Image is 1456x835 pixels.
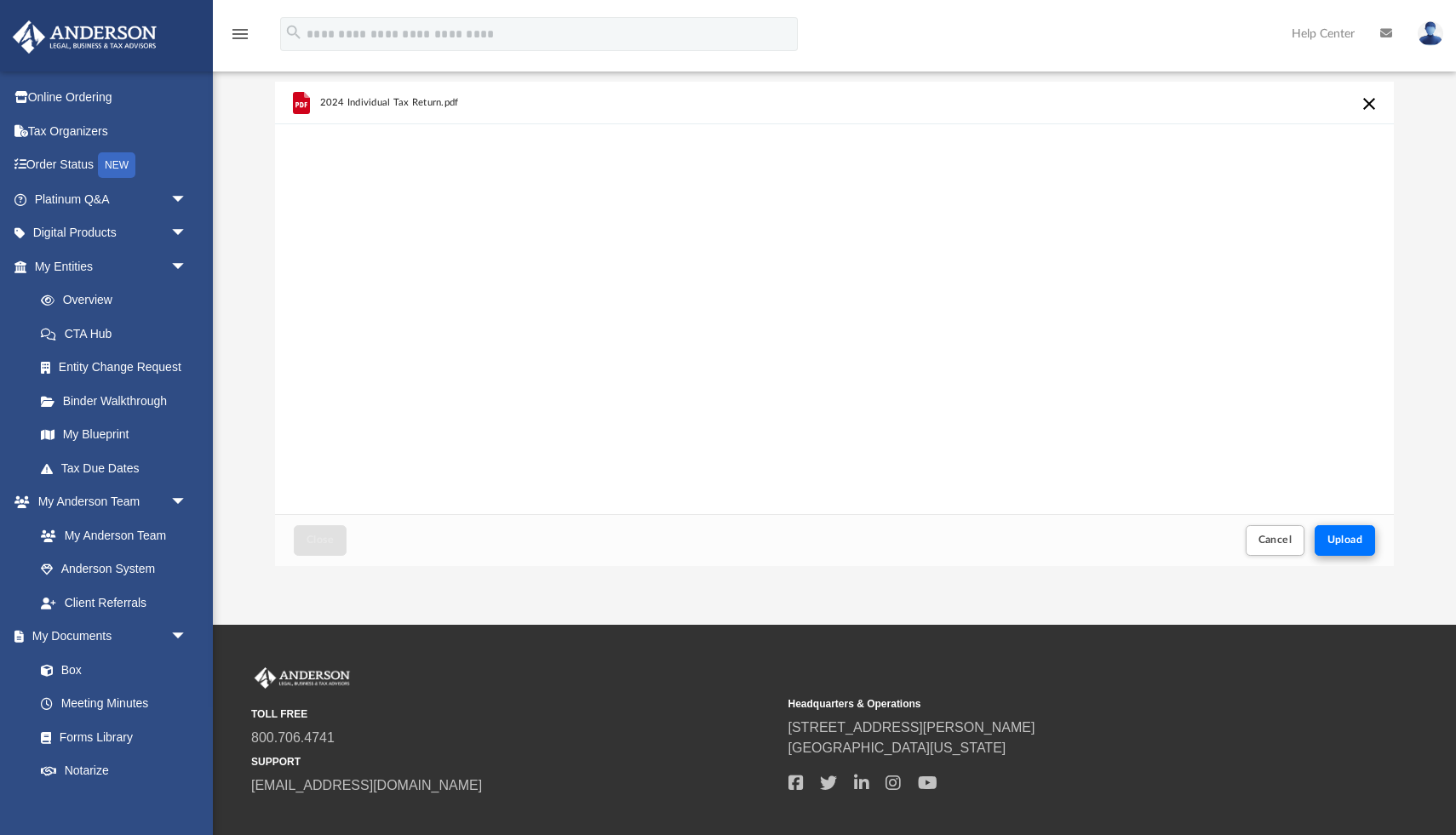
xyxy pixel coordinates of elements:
i: search [284,23,303,42]
span: arrow_drop_down [170,216,204,251]
div: Upload [275,82,1394,566]
small: TOLL FREE [251,706,777,722]
a: Tax Organizers [12,114,213,148]
a: 800.706.4741 [251,730,335,745]
small: Headquarters & Operations [788,696,1314,712]
a: My Documentsarrow_drop_down [12,620,204,654]
a: menu [230,32,250,44]
span: arrow_drop_down [170,182,204,217]
a: Overview [24,283,213,317]
a: Anderson System [24,552,204,586]
button: Close [294,525,347,555]
span: arrow_drop_down [170,249,204,284]
a: Box [24,653,196,687]
a: [GEOGRAPHIC_DATA][US_STATE] [788,741,1006,755]
i: menu [230,24,250,44]
a: My Entitiesarrow_drop_down [12,249,213,283]
a: Platinum Q&Aarrow_drop_down [12,182,213,216]
span: Upload [1327,535,1363,545]
span: 2024 Individual Tax Return.pdf [320,97,459,108]
div: NEW [98,152,135,178]
a: Digital Productsarrow_drop_down [12,216,213,250]
img: User Pic [1418,21,1443,46]
a: Notarize [24,754,204,788]
span: arrow_drop_down [170,485,204,520]
small: SUPPORT [251,754,777,769]
a: CTA Hub [24,317,213,351]
span: Cancel [1258,535,1293,545]
a: Forms Library [24,720,196,754]
button: Upload [1315,525,1376,555]
a: [EMAIL_ADDRESS][DOMAIN_NAME] [251,778,482,792]
a: Tax Due Dates [24,451,213,485]
div: grid [275,82,1394,514]
button: Cancel this upload [1359,94,1379,114]
span: arrow_drop_down [170,620,204,655]
a: My Anderson Team [24,518,196,552]
a: Entity Change Request [24,351,213,385]
img: Anderson Advisors Platinum Portal [251,667,353,689]
a: Order StatusNEW [12,148,213,183]
a: Meeting Minutes [24,687,204,721]
a: My Blueprint [24,418,204,452]
a: Client Referrals [24,586,204,620]
a: Binder Walkthrough [24,384,213,418]
a: [STREET_ADDRESS][PERSON_NAME] [788,720,1035,735]
img: Anderson Advisors Platinum Portal [8,20,162,54]
a: My Anderson Teamarrow_drop_down [12,485,204,519]
button: Cancel [1246,525,1305,555]
span: Close [307,535,334,545]
a: Online Ordering [12,81,213,115]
